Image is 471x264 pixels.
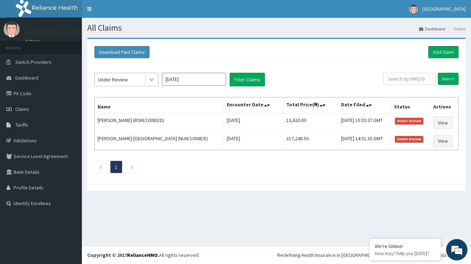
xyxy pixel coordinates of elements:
[338,132,391,150] td: [DATE] 14:51:35 GMT
[277,252,466,259] div: Redefining Heath Insurance in [GEOGRAPHIC_DATA] using Telemedicine and Data Science!
[433,135,452,147] a: View
[15,59,52,65] span: Switch Providers
[230,73,265,86] button: Filter Claims
[438,73,459,85] input: Search
[338,97,391,114] th: Date Filed
[25,29,84,35] p: [GEOGRAPHIC_DATA]
[4,21,20,37] img: User Image
[375,243,435,249] div: We're Online!
[162,73,226,86] input: Select Month and Year
[37,40,120,49] div: Chat with us now
[127,252,158,258] a: RelianceHMO
[15,122,28,128] span: Tariffs
[409,5,418,14] img: User Image
[224,132,283,150] td: [DATE]
[391,97,430,114] th: Status
[130,164,134,170] a: Next page
[224,97,283,114] th: Encounter Date
[95,97,224,114] th: Name
[433,117,452,129] a: View
[395,136,424,142] span: Under Review
[283,132,338,150] td: 217,248.50
[375,250,435,257] p: How may I help you today?
[87,23,466,32] h1: All Claims
[422,6,466,12] span: [GEOGRAPHIC_DATA]
[117,4,134,21] div: Minimize live chat window
[41,84,98,156] span: We're online!
[446,26,466,32] li: Claims
[94,46,150,58] button: Download Paid Claims
[419,26,445,32] a: Dashboard
[283,113,338,132] td: 13,620.00
[87,252,159,258] strong: Copyright © 2017 .
[224,113,283,132] td: [DATE]
[25,39,42,44] a: Online
[115,164,117,170] a: Page 1 is your current page
[15,106,29,112] span: Claims
[95,132,224,150] td: [PERSON_NAME]-[GEOGRAPHIC_DATA] (NLM/10048/E)
[4,183,136,208] textarea: Type your message and hit 'Enter'
[428,46,459,58] a: Add Claim
[98,76,128,83] div: Under Review
[283,97,338,114] th: Total Price(₦)
[13,36,29,54] img: d_794563401_company_1708531726252_794563401
[99,164,102,170] a: Previous page
[383,73,435,85] input: Search by HMO ID
[395,118,424,124] span: Under Review
[95,113,224,132] td: [PERSON_NAME] (RSM/10080/D)
[82,246,471,264] footer: All rights reserved.
[430,97,459,114] th: Actions
[15,75,38,81] span: Dashboard
[338,113,391,132] td: [DATE] 15:55:37 GMT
